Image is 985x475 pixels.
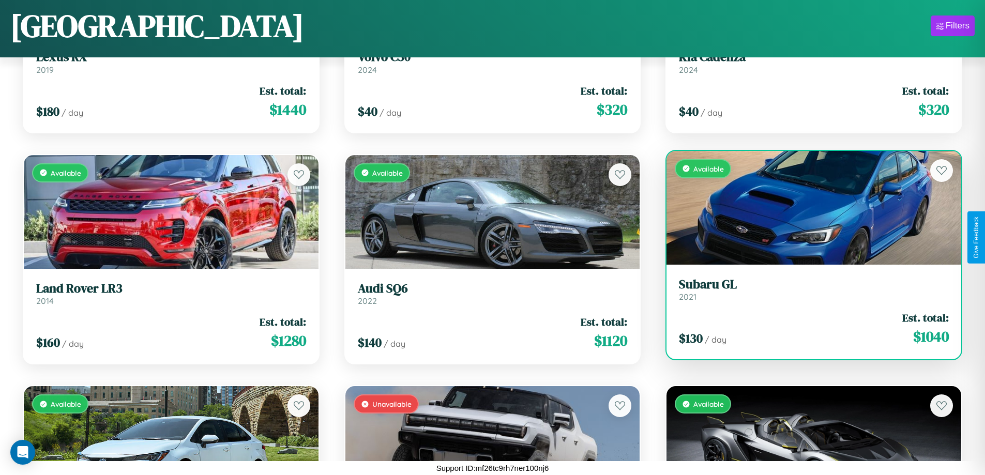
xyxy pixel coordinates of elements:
span: $ 320 [918,99,949,120]
span: $ 160 [36,334,60,351]
span: Available [372,168,403,177]
span: Est. total: [581,314,627,329]
h3: Audi SQ6 [358,281,628,296]
h1: [GEOGRAPHIC_DATA] [10,5,304,47]
span: 2024 [358,65,377,75]
span: Available [693,400,724,408]
span: Est. total: [902,310,949,325]
a: Lexus RX2019 [36,50,306,75]
div: Filters [946,21,969,31]
div: Give Feedback [973,217,980,258]
a: Land Rover LR32014 [36,281,306,307]
h3: Land Rover LR3 [36,281,306,296]
h3: Volvo C30 [358,50,628,65]
button: Filters [931,16,975,36]
a: Volvo C302024 [358,50,628,75]
div: Open Intercom Messenger [10,440,35,465]
span: 2022 [358,296,377,306]
span: Available [51,400,81,408]
a: Subaru GL2021 [679,277,949,302]
span: / day [384,339,405,349]
h3: Lexus RX [36,50,306,65]
span: 2024 [679,65,698,75]
span: Available [51,168,81,177]
span: $ 40 [679,103,699,120]
span: / day [62,339,84,349]
span: Est. total: [260,83,306,98]
span: / day [62,108,83,118]
h3: Kia Cadenza [679,50,949,65]
span: $ 140 [358,334,382,351]
h3: Subaru GL [679,277,949,292]
span: $ 180 [36,103,59,120]
a: Kia Cadenza2024 [679,50,949,75]
span: 2014 [36,296,54,306]
span: Unavailable [372,400,412,408]
span: 2021 [679,292,696,302]
span: $ 1120 [594,330,627,351]
span: $ 1440 [269,99,306,120]
span: $ 1280 [271,330,306,351]
span: $ 130 [679,330,703,347]
span: Est. total: [260,314,306,329]
span: / day [701,108,722,118]
span: $ 1040 [913,326,949,347]
span: $ 40 [358,103,377,120]
span: / day [705,334,726,345]
span: Est. total: [902,83,949,98]
span: $ 320 [597,99,627,120]
span: Available [693,164,724,173]
span: / day [380,108,401,118]
span: Est. total: [581,83,627,98]
a: Audi SQ62022 [358,281,628,307]
p: Support ID: mf26tc9rh7ner100nj6 [436,461,549,475]
span: 2019 [36,65,54,75]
